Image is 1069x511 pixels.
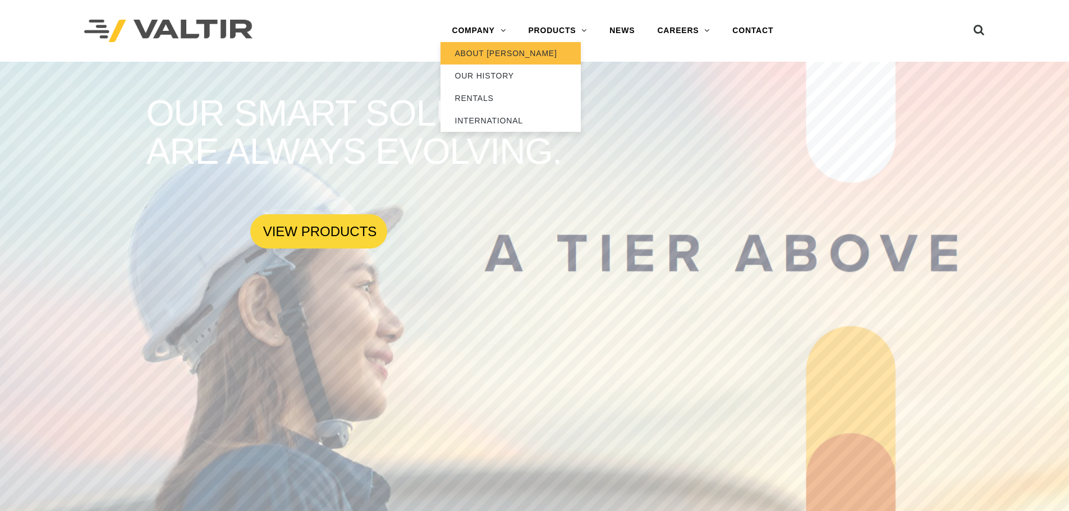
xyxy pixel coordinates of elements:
img: Valtir [84,20,253,43]
a: PRODUCTS [517,20,598,42]
a: NEWS [598,20,646,42]
a: OUR HISTORY [441,65,581,87]
a: VIEW PRODUCTS [250,214,387,248]
a: ABOUT [PERSON_NAME] [441,42,581,65]
a: INTERNATIONAL [441,109,581,132]
a: CONTACT [721,20,784,42]
rs-layer: OUR SMART SOLUTIONS ARE ALWAYS EVOLVING. [146,94,609,172]
a: COMPANY [441,20,517,42]
a: RENTALS [441,87,581,109]
a: CAREERS [646,20,721,42]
